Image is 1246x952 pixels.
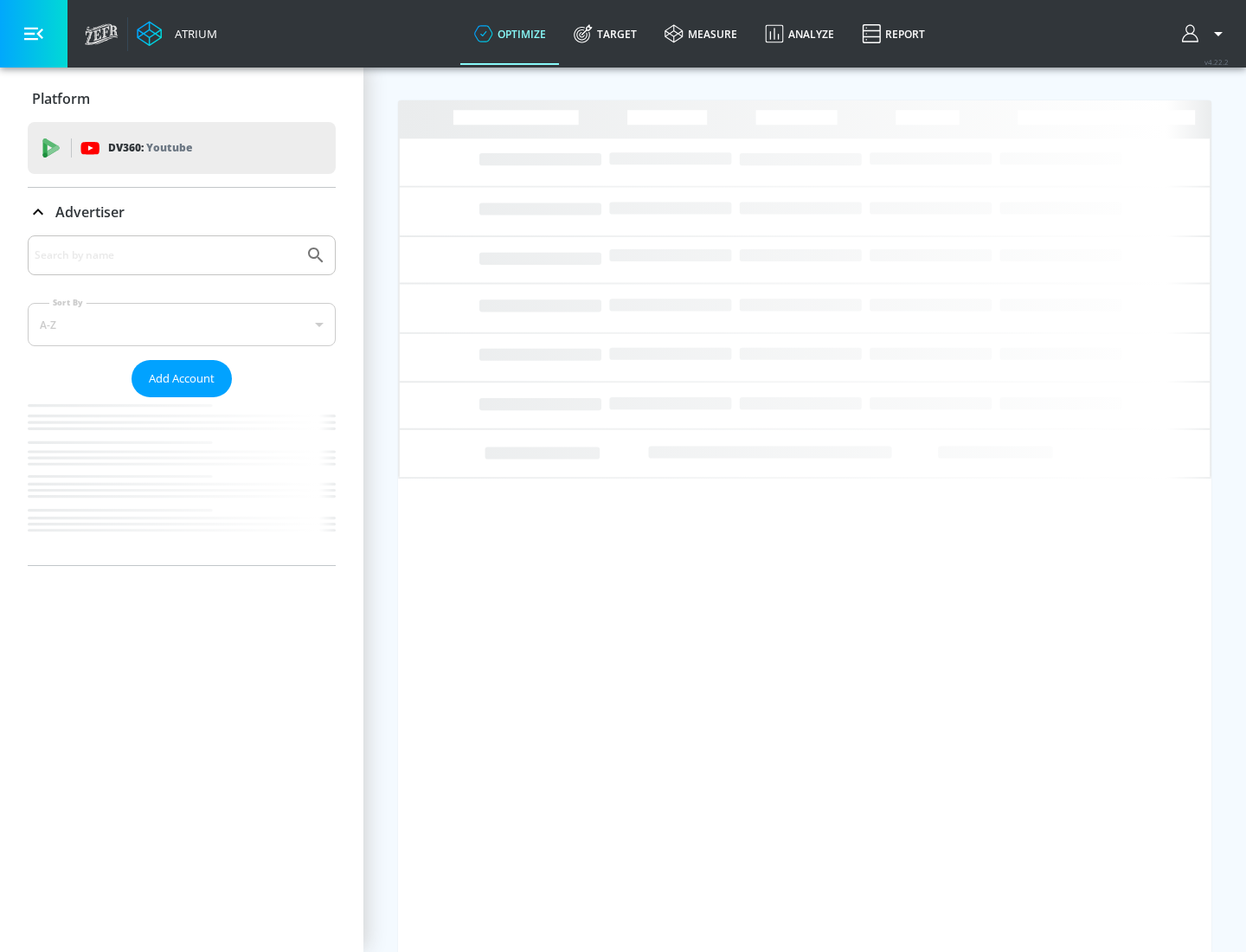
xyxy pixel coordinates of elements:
button: Add Account [132,360,232,397]
span: Add Account [149,369,215,389]
a: Analyze [751,3,848,65]
a: Report [848,3,939,65]
a: optimize [460,3,560,65]
label: Sort By [49,297,87,308]
input: Search by name [35,244,297,267]
p: DV360: [108,138,192,158]
a: Target [560,3,651,65]
p: Advertiser [55,203,125,222]
nav: list of Advertiser [28,397,336,565]
p: Platform [32,89,90,108]
a: measure [651,3,751,65]
a: Atrium [137,21,217,47]
div: DV360: Youtube [28,122,336,174]
span: v 4.22.2 [1204,57,1229,67]
div: Atrium [168,26,217,42]
div: Advertiser [28,235,336,565]
div: Advertiser [28,188,336,236]
div: Platform [28,74,336,123]
p: Youtube [146,138,192,157]
div: A-Z [28,303,336,346]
